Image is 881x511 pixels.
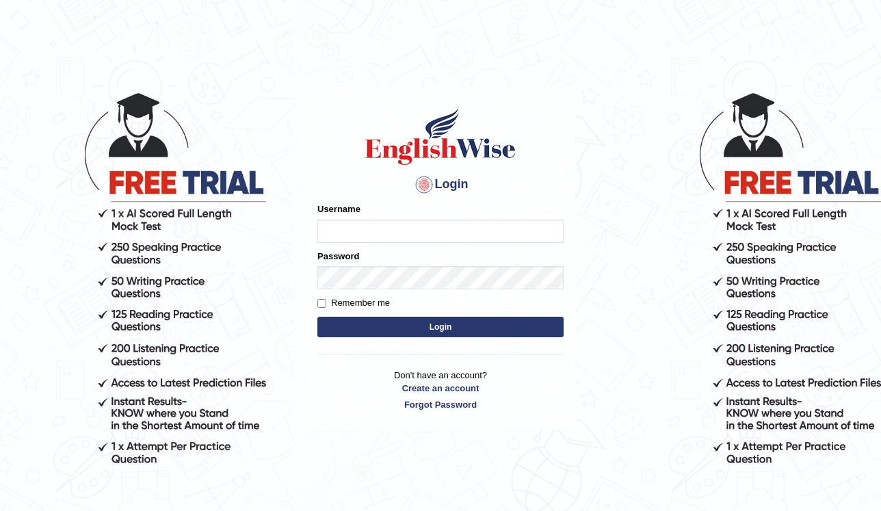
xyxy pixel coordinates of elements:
button: Login [317,317,564,337]
a: Create an account [317,382,564,395]
label: Remember me [317,296,390,310]
h4: Login [317,174,564,196]
label: Username [317,202,360,215]
p: Don't have an account? [317,369,564,411]
input: Remember me [317,299,326,308]
img: Logo of English Wise sign in for intelligent practice with AI [363,105,518,167]
label: Password [317,250,359,263]
a: Forgot Password [317,398,564,411]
